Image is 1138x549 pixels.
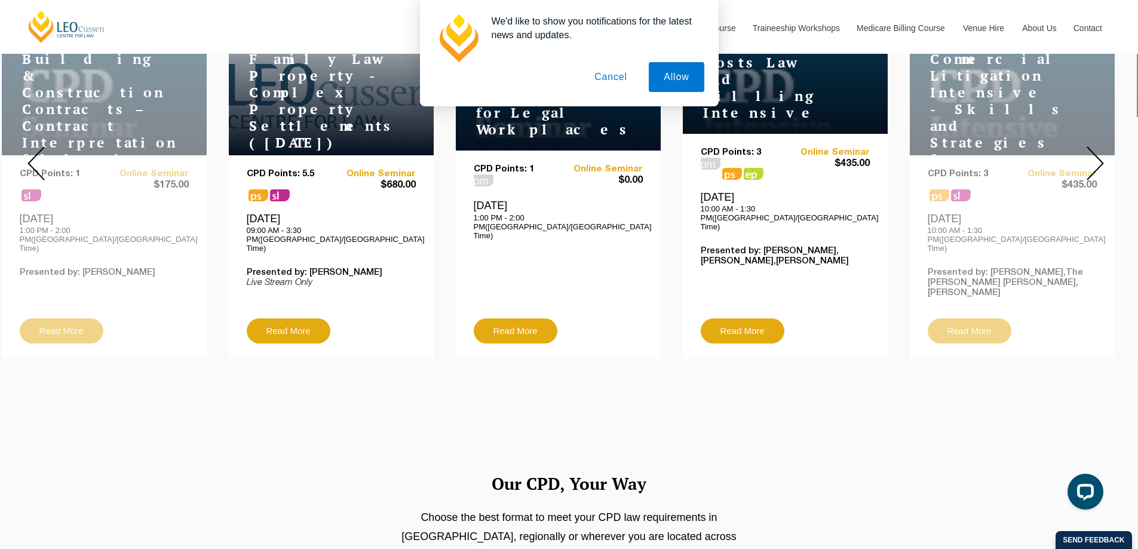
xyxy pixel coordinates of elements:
[558,164,643,174] a: Online Seminar
[474,213,643,240] p: 1:00 PM - 2:00 PM([GEOGRAPHIC_DATA]/[GEOGRAPHIC_DATA] Time)
[247,169,332,179] p: CPD Points: 5.5
[785,158,870,170] span: $435.00
[579,62,642,92] button: Cancel
[744,168,763,180] span: ps
[701,158,720,170] span: pm
[247,268,416,278] p: Presented by: [PERSON_NAME]
[270,189,290,201] span: sl
[558,174,643,187] span: $0.00
[466,54,615,138] h4: New Lawyer Wellbeing Guidelines for Legal Workplaces
[701,318,784,343] a: Read More
[331,179,416,192] span: $680.00
[482,14,704,42] div: We'd like to show you notifications for the latest news and updates.
[722,168,742,180] span: ps
[247,212,416,253] div: [DATE]
[474,174,493,186] span: pm
[247,226,416,253] p: 09:00 AM - 3:30 PM([GEOGRAPHIC_DATA]/[GEOGRAPHIC_DATA] Time)
[693,54,842,121] h4: Costs Law and Billing Intensive
[785,148,870,158] a: Online Seminar
[229,469,910,498] h2: Our CPD, Your Way
[1058,469,1108,519] iframe: LiveChat chat widget
[649,62,704,92] button: Allow
[474,199,643,240] div: [DATE]
[1087,146,1104,180] img: Next
[701,191,870,231] div: [DATE]
[434,14,482,62] img: notification icon
[27,146,45,180] img: Prev
[701,246,870,266] p: Presented by: [PERSON_NAME],[PERSON_NAME],[PERSON_NAME]
[249,189,268,201] span: ps
[701,204,870,231] p: 10:00 AM - 1:30 PM([GEOGRAPHIC_DATA]/[GEOGRAPHIC_DATA] Time)
[247,278,416,288] p: Live Stream Only
[474,318,557,343] a: Read More
[701,148,786,158] p: CPD Points: 3
[239,51,388,151] h4: Family Law Property - Complex Property Settlements ([DATE])
[247,318,330,343] a: Read More
[474,164,559,174] p: CPD Points: 1
[331,169,416,179] a: Online Seminar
